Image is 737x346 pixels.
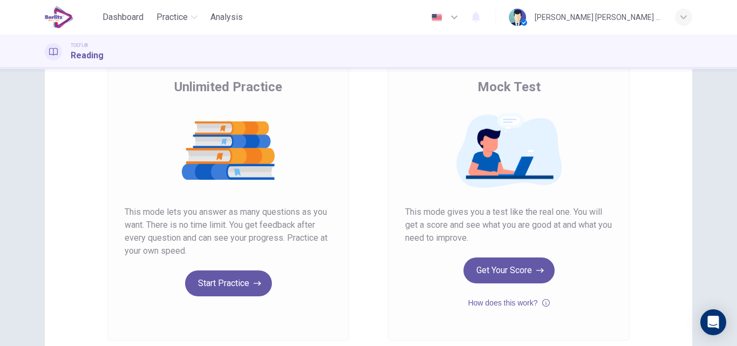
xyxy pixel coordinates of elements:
button: Start Practice [185,270,272,296]
img: Profile picture [509,9,526,26]
span: This mode lets you answer as many questions as you want. There is no time limit. You get feedback... [125,206,332,257]
span: Mock Test [477,78,541,96]
button: Dashboard [98,8,148,27]
img: en [430,13,443,22]
button: Practice [152,8,202,27]
span: Analysis [210,11,243,24]
button: How does this work? [468,296,549,309]
a: EduSynch logo [45,6,98,28]
img: EduSynch logo [45,6,73,28]
span: TOEFL® [71,42,88,49]
span: This mode gives you a test like the real one. You will get a score and see what you are good at a... [405,206,612,245]
span: Unlimited Practice [174,78,282,96]
button: Analysis [206,8,247,27]
span: Practice [156,11,188,24]
button: Get Your Score [463,257,555,283]
div: Open Intercom Messenger [700,309,726,335]
h1: Reading [71,49,104,62]
span: Dashboard [103,11,144,24]
div: [PERSON_NAME] [PERSON_NAME] Toledo [535,11,662,24]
